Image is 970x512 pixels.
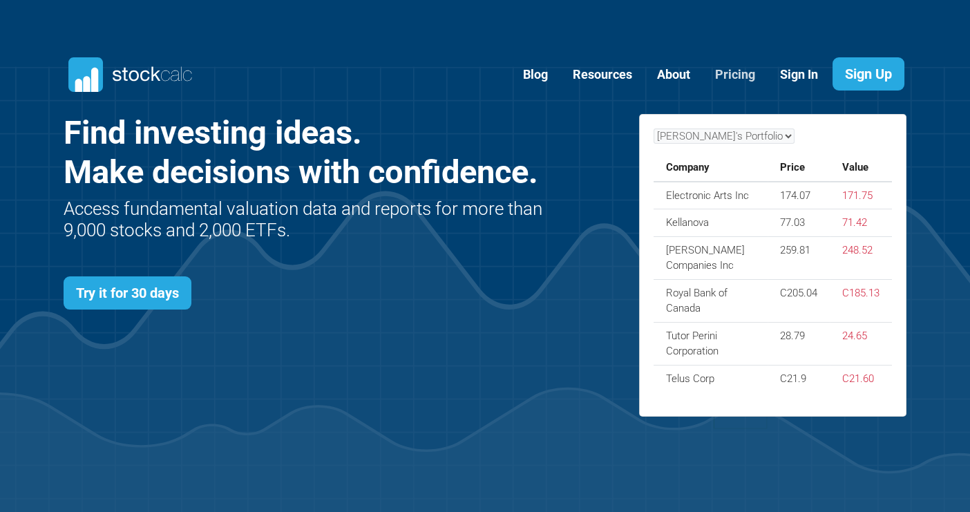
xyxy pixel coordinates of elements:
[768,279,830,322] td: C205.04
[647,58,701,92] a: About
[768,182,830,209] td: 174.07
[768,236,830,279] td: 259.81
[562,58,643,92] a: Resources
[64,276,191,310] a: Try it for 30 days
[513,58,558,92] a: Blog
[768,365,830,392] td: C21.9
[64,198,546,241] h2: Access fundamental valuation data and reports for more than 9,000 stocks and 2,000 ETFs.
[654,365,768,392] td: Telus Corp
[64,113,546,191] h1: Find investing ideas. Make decisions with confidence.
[830,236,892,279] td: 248.52
[654,279,768,322] td: Royal Bank of Canada
[705,58,765,92] a: Pricing
[830,209,892,237] td: 71.42
[654,154,768,182] th: Company
[830,154,892,182] th: Value
[833,57,904,91] a: Sign Up
[768,154,830,182] th: Price
[654,322,768,365] td: Tutor Perini Corporation
[830,279,892,322] td: C185.13
[830,322,892,365] td: 24.65
[830,182,892,209] td: 171.75
[768,209,830,237] td: 77.03
[768,322,830,365] td: 28.79
[770,58,828,92] a: Sign In
[654,182,768,209] td: Electronic Arts Inc
[654,236,768,279] td: [PERSON_NAME] Companies Inc
[830,365,892,392] td: C21.60
[654,209,768,237] td: Kellanova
